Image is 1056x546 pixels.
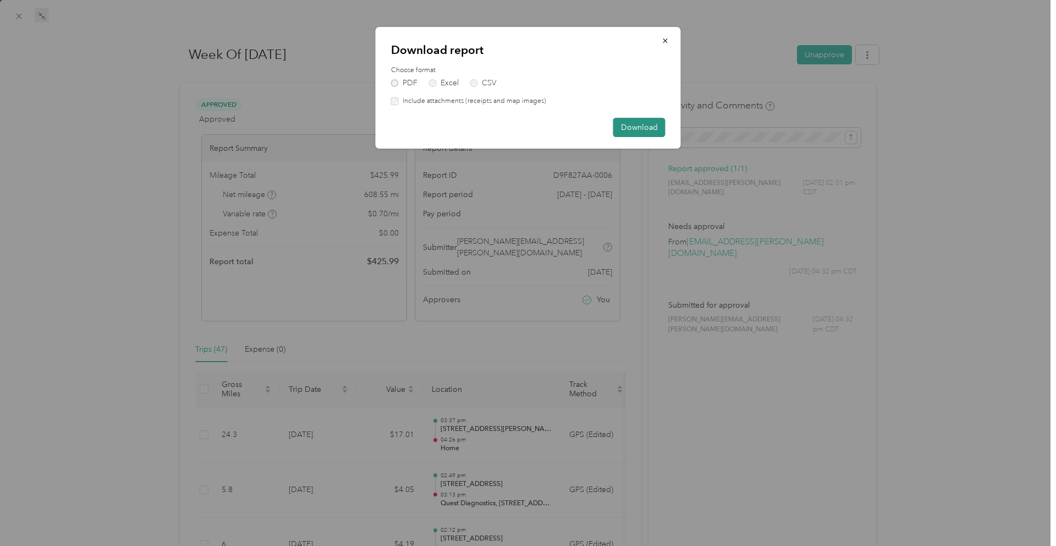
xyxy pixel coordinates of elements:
iframe: Everlance-gr Chat Button Frame [994,484,1056,546]
label: Excel [429,79,459,87]
label: Choose format [391,65,665,75]
p: Download report [391,42,665,58]
button: Download [613,118,665,137]
label: CSV [470,79,497,87]
label: Include attachments (receipts and map images) [399,96,546,106]
label: PDF [391,79,417,87]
